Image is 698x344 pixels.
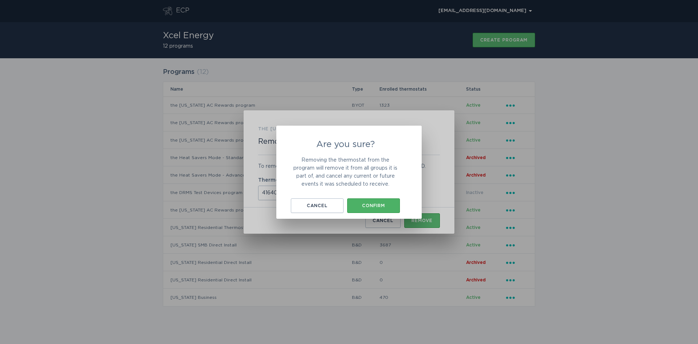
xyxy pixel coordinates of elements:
div: Are you sure? [276,126,422,219]
h2: Are you sure? [291,140,400,149]
div: Cancel [294,203,340,208]
p: Removing the thermostat from the program will remove it from all groups it is part of, and cancel... [291,156,400,188]
div: Confirm [351,203,396,208]
button: Cancel [291,198,344,213]
button: Confirm [347,198,400,213]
